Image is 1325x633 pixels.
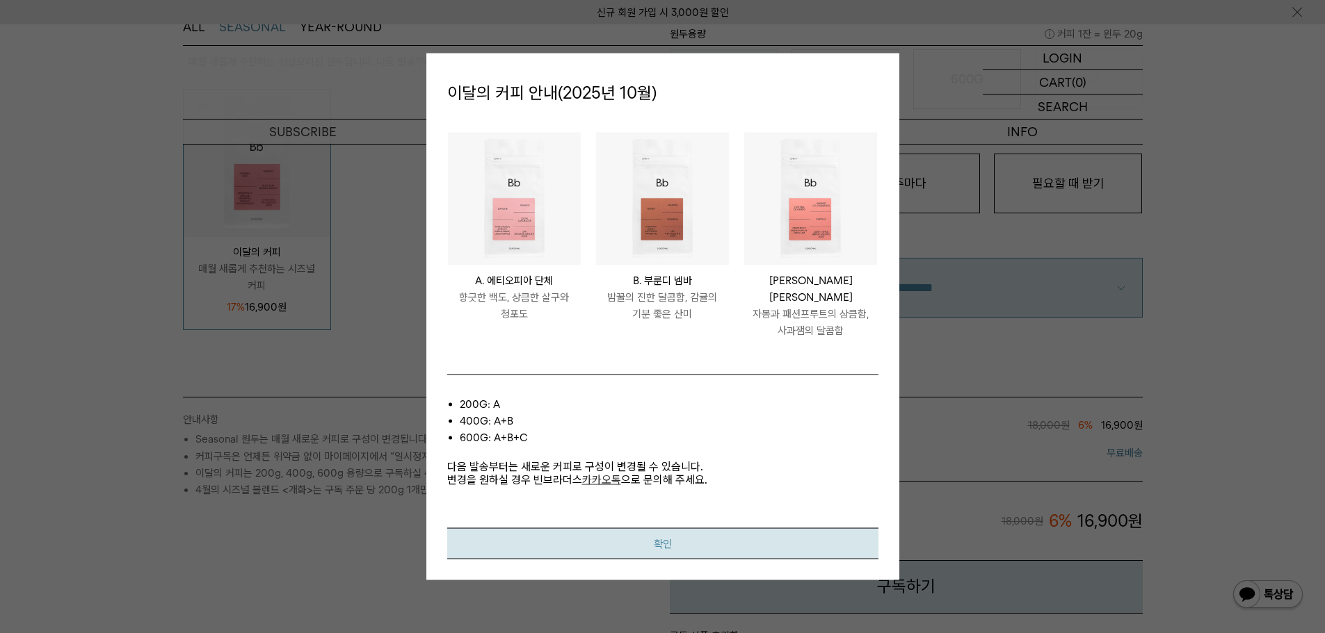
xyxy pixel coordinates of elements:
[460,429,878,446] li: 600g: A+B+C
[447,446,878,486] p: 다음 발송부터는 새로운 커피로 구성이 변경될 수 있습니다. 변경을 원하실 경우 빈브라더스 으로 문의해 주세요.
[596,289,729,322] p: 밤꿀의 진한 달콤함, 감귤의 기분 좋은 산미
[596,272,729,289] p: B. 부룬디 넴바
[596,133,729,265] img: #285
[447,528,878,559] button: 확인
[448,133,581,265] img: #285
[744,133,877,265] img: #285
[460,396,878,413] li: 200g: A
[744,272,877,306] p: [PERSON_NAME] [PERSON_NAME]
[460,413,878,429] li: 400g: A+B
[744,306,877,339] p: 자몽과 패션프루트의 상큼함, 사과잼의 달콤함
[448,272,581,289] p: A. 에티오피아 단체
[582,473,621,486] a: 카카오톡
[447,74,878,111] p: 이달의 커피 안내(2025년 10월)
[448,289,581,322] p: 향긋한 백도, 상큼한 살구와 청포도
